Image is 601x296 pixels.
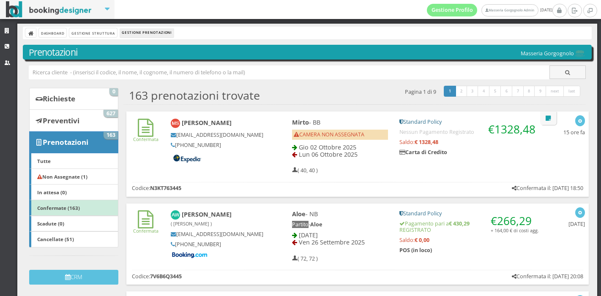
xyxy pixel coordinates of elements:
[29,270,118,285] button: CRM
[512,273,583,280] h5: Confermata il: [DATE] 20:08
[29,200,118,216] a: Confermate (163)
[69,28,117,37] a: Gestione Struttura
[405,89,436,95] h5: Pagina 1 di 9
[120,28,174,38] li: Gestione Prenotazioni
[449,220,470,227] strong: € 430,29
[37,204,80,211] b: Confermate (163)
[171,210,180,220] img: Alfons Wuyts
[133,129,158,142] a: Confermata
[546,86,564,97] a: next
[292,221,388,228] h5: -
[150,185,181,192] b: N3KT763445
[43,137,88,147] b: Prenotazioni
[150,273,182,280] b: 7V6B6Q3445
[455,86,467,97] a: 2
[292,255,318,262] h5: ( 72, 72 )
[29,109,118,131] a: Preventivi 627
[488,122,535,137] span: €
[132,185,181,191] h5: Codice:
[415,138,438,146] strong: € 1328,48
[521,50,586,57] h5: Masseria Gorgognolo
[481,4,538,16] a: Masseria Gorgognolo Admin
[512,86,524,97] a: 7
[37,236,74,242] b: Cancellate (51)
[534,86,546,97] a: 9
[39,28,66,37] a: Dashboard
[399,247,432,254] b: POS (in loco)
[563,86,580,97] a: last
[399,139,539,145] h5: Saldo:
[292,221,309,228] span: Partito
[299,238,365,246] span: Ven 26 Settembre 2025
[29,184,118,200] a: In attesa (0)
[523,86,535,97] a: 8
[43,116,79,125] b: Preventivi
[399,119,539,125] h5: Standard Policy
[29,88,118,110] a: Richieste 0
[500,86,513,97] a: 6
[491,227,539,234] small: + 164,00 € di costi agg.
[444,86,456,97] a: 1
[171,152,204,166] img: expedia.jpg
[171,220,212,227] small: ( [PERSON_NAME] )
[6,1,92,18] img: BookingDesigner.com
[133,221,158,234] a: Confermata
[37,220,64,227] b: Scadute (0)
[292,119,388,126] h4: - BB
[489,86,501,97] a: 5
[37,173,87,180] b: Non Assegnate (1)
[292,210,388,217] h4: - NB
[132,273,182,280] h5: Codice:
[171,251,209,259] img: Booking-com-logo.png
[299,143,356,151] span: Gio 02 Ottobre 2025
[467,86,479,97] a: 3
[29,168,118,185] a: Non Assegnate (1)
[171,210,232,227] b: [PERSON_NAME]
[563,129,585,136] h5: 15 ore fa
[29,47,586,58] h3: Prenotazioni
[29,65,550,79] input: Ricerca cliente - (inserisci il codice, il nome, il cognome, il numero di telefono o la mail)
[399,129,539,135] h5: Nessun Pagamento Registrato
[292,210,306,218] b: Aloe
[568,221,585,227] h5: [DATE]
[171,142,264,148] h5: [PHONE_NUMBER]
[512,185,583,191] h5: Confermata il: [DATE] 18:50
[299,150,358,158] span: Lun 06 Ottobre 2025
[399,220,539,233] h5: Pagamento pari a REGISTRATO
[478,86,490,97] a: 4
[29,231,118,247] a: Cancellate (51)
[182,119,232,127] b: [PERSON_NAME]
[171,241,264,247] h5: [PHONE_NUMBER]
[299,231,318,239] span: [DATE]
[104,110,118,117] span: 627
[109,88,118,96] span: 0
[292,118,309,126] b: Mirto
[43,94,75,103] b: Richieste
[29,216,118,232] a: Scadute (0)
[37,158,51,164] b: Tutte
[494,122,535,137] span: 1328,48
[574,50,586,57] img: 0603869b585f11eeb13b0a069e529790.png
[427,4,552,16] span: [DATE]
[415,236,429,244] strong: € 0,00
[310,221,322,228] b: Aloe
[497,213,532,228] span: 266,29
[171,231,264,237] h5: [EMAIL_ADDRESS][DOMAIN_NAME]
[29,131,118,153] a: Prenotazioni 163
[399,210,539,217] h5: Standard Policy
[171,132,264,138] h5: [EMAIL_ADDRESS][DOMAIN_NAME]
[37,189,67,196] b: In attesa (0)
[129,89,260,102] h2: 163 prenotazioni trovate
[399,237,539,243] h5: Saldo:
[399,149,447,156] b: Carta di Credito
[104,132,118,139] span: 163
[491,213,532,228] span: €
[171,119,180,128] img: Mason Sandell
[292,167,318,174] h5: ( 40, 40 )
[294,131,364,138] span: CAMERA NON ASSEGNATA
[427,4,478,16] a: Gestione Profilo
[29,153,118,169] a: Tutte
